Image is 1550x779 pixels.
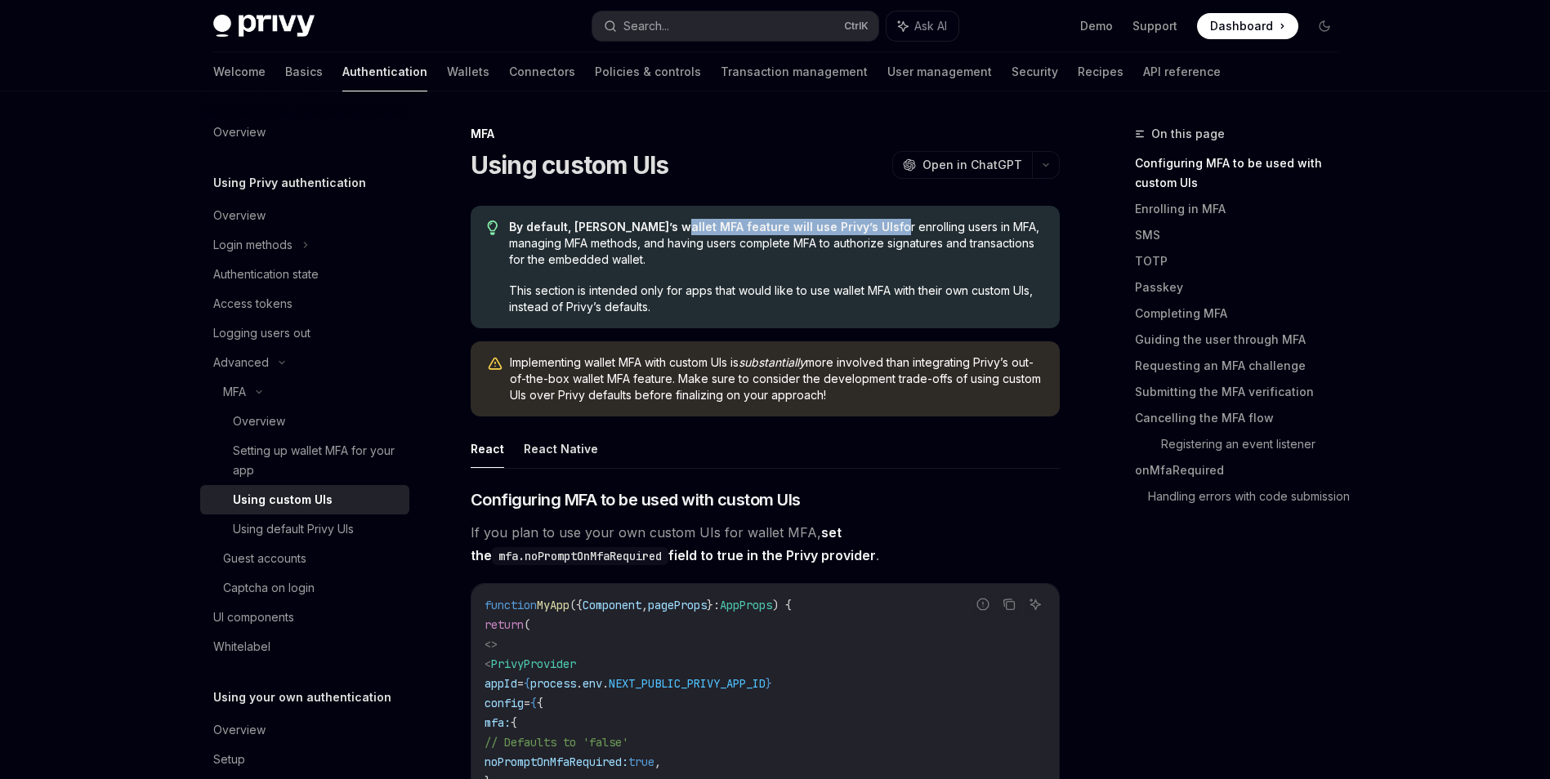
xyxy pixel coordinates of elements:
span: AppProps [720,598,772,612]
span: PrivyProvider [491,657,576,671]
strong: By default, [PERSON_NAME]’s wallet MFA feature will use Privy’s UIs [509,220,900,234]
span: for enrolling users in MFA, managing MFA methods, and having users complete MFA to authorize sign... [509,219,1043,268]
span: } [766,676,772,691]
h5: Using Privy authentication [213,173,366,193]
div: Setup [213,750,245,769]
a: Logging users out [200,318,409,348]
span: On this page [1151,124,1225,144]
button: Copy the contents from the code block [998,594,1020,615]
a: Submitting the MFA verification [1135,379,1351,405]
a: Security [1012,52,1058,91]
a: Policies & controls [595,52,701,91]
a: Support [1132,18,1177,34]
a: Overview [200,118,409,147]
a: Welcome [213,52,266,91]
a: Whitelabel [200,632,409,661]
a: Setting up wallet MFA for your app [200,436,409,485]
a: Connectors [509,52,575,91]
a: TOTP [1135,248,1351,274]
h5: Using your own authentication [213,688,391,707]
a: User management [887,52,992,91]
div: MFA [223,382,246,402]
span: < [485,657,491,671]
div: Captcha on login [223,578,315,598]
div: UI components [213,608,294,627]
span: , [654,755,661,769]
a: Demo [1080,18,1113,34]
div: Logging users out [213,323,310,343]
img: dark logo [213,15,315,38]
a: onMfaRequired [1135,457,1351,483]
button: Open in ChatGPT [892,151,1032,179]
span: { [524,676,530,691]
a: Recipes [1078,52,1123,91]
span: Ctrl K [844,20,869,33]
a: Cancelling the MFA flow [1135,405,1351,431]
a: Using default Privy UIs [200,514,409,544]
button: React [471,430,504,468]
div: Search... [623,16,669,36]
span: Configuring MFA to be used with custom UIs [471,488,801,511]
span: . [576,676,583,691]
div: Login methods [213,235,293,255]
div: Access tokens [213,294,293,314]
span: If you plan to use your own custom UIs for wallet MFA, . [471,521,1060,567]
svg: Warning [487,356,503,372]
span: mfa: [485,715,511,730]
span: MyApp [537,598,570,612]
span: , [641,598,648,612]
a: Passkey [1135,274,1351,300]
a: Access tokens [200,289,409,318]
a: UI components [200,603,409,632]
div: Authentication state [213,265,319,284]
a: Overview [200,201,409,230]
span: { [511,715,517,730]
a: Completing MFA [1135,300,1351,327]
div: Guest accounts [223,549,306,568]
span: { [530,696,537,710]
span: true [628,755,654,769]
span: This section is intended only for apps that would like to use wallet MFA with their own custom UI... [509,283,1043,315]
span: Open in ChatGPT [922,157,1022,173]
span: pageProps [648,598,707,612]
a: Overview [200,407,409,436]
button: Search...CtrlK [592,11,878,41]
span: noPromptOnMfaRequired: [485,755,628,769]
a: Overview [200,715,409,745]
span: { [537,696,543,710]
a: Wallets [447,52,489,91]
div: Whitelabel [213,637,270,657]
button: Toggle dark mode [1311,13,1338,39]
button: Report incorrect code [972,594,994,615]
span: NEXT_PUBLIC_PRIVY_APP_ID [609,676,766,691]
a: SMS [1135,222,1351,248]
div: Overview [233,412,285,431]
span: env [583,676,602,691]
button: React Native [524,430,598,468]
em: substantially [739,355,806,369]
button: Ask AI [887,11,958,41]
span: function [485,598,537,612]
div: Overview [213,206,266,225]
a: Requesting an MFA challenge [1135,353,1351,379]
a: Setup [200,745,409,774]
span: . [602,676,609,691]
a: Dashboard [1197,13,1298,39]
a: Authentication [342,52,427,91]
svg: Tip [487,220,498,235]
span: appId [485,676,517,691]
span: process [530,676,576,691]
div: MFA [471,126,1060,142]
div: Using default Privy UIs [233,519,354,539]
span: config [485,696,524,710]
span: Dashboard [1210,18,1273,34]
a: Authentication state [200,260,409,289]
a: Guest accounts [200,544,409,573]
strong: set the field to true in the Privy provider [471,524,876,563]
div: Overview [213,720,266,740]
a: Configuring MFA to be used with custom UIs [1135,150,1351,196]
span: ( [524,617,530,632]
span: } [707,598,713,612]
a: Enrolling in MFA [1135,196,1351,222]
h1: Using custom UIs [471,150,669,180]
